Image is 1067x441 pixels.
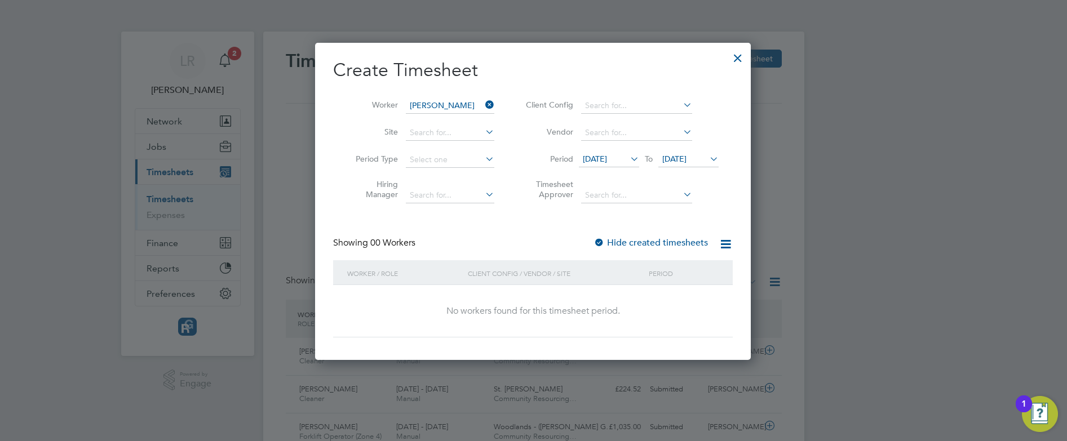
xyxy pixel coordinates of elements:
[333,237,418,249] div: Showing
[465,260,646,286] div: Client Config / Vendor / Site
[344,260,465,286] div: Worker / Role
[347,154,398,164] label: Period Type
[347,179,398,199] label: Hiring Manager
[646,260,721,286] div: Period
[523,127,573,137] label: Vendor
[583,154,607,164] span: [DATE]
[344,305,721,317] div: No workers found for this timesheet period.
[594,237,708,248] label: Hide created timesheets
[523,179,573,199] label: Timesheet Approver
[1022,396,1058,432] button: Open Resource Center, 1 new notification
[581,98,692,114] input: Search for...
[581,188,692,203] input: Search for...
[641,152,656,166] span: To
[347,100,398,110] label: Worker
[406,188,494,203] input: Search for...
[406,98,494,114] input: Search for...
[581,125,692,141] input: Search for...
[523,100,573,110] label: Client Config
[1021,404,1026,418] div: 1
[370,237,415,248] span: 00 Workers
[406,125,494,141] input: Search for...
[406,152,494,168] input: Select one
[347,127,398,137] label: Site
[662,154,687,164] span: [DATE]
[333,59,733,82] h2: Create Timesheet
[523,154,573,164] label: Period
